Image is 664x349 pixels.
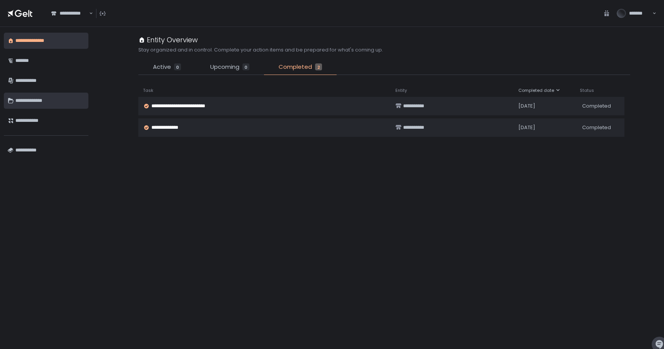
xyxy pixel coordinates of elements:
[315,63,322,70] div: 2
[242,63,249,70] div: 0
[174,63,181,70] div: 0
[580,88,594,93] span: Status
[518,103,535,110] span: [DATE]
[138,47,383,53] h2: Stay organized and in control. Complete your action items and be prepared for what's coming up.
[153,63,171,71] span: Active
[582,124,611,131] span: Completed
[210,63,239,71] span: Upcoming
[138,35,198,45] div: Entity Overview
[46,5,93,22] div: Search for option
[518,88,554,93] span: Completed date
[582,103,611,110] span: Completed
[143,88,153,93] span: Task
[395,88,407,93] span: Entity
[279,63,312,71] span: Completed
[518,124,535,131] span: [DATE]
